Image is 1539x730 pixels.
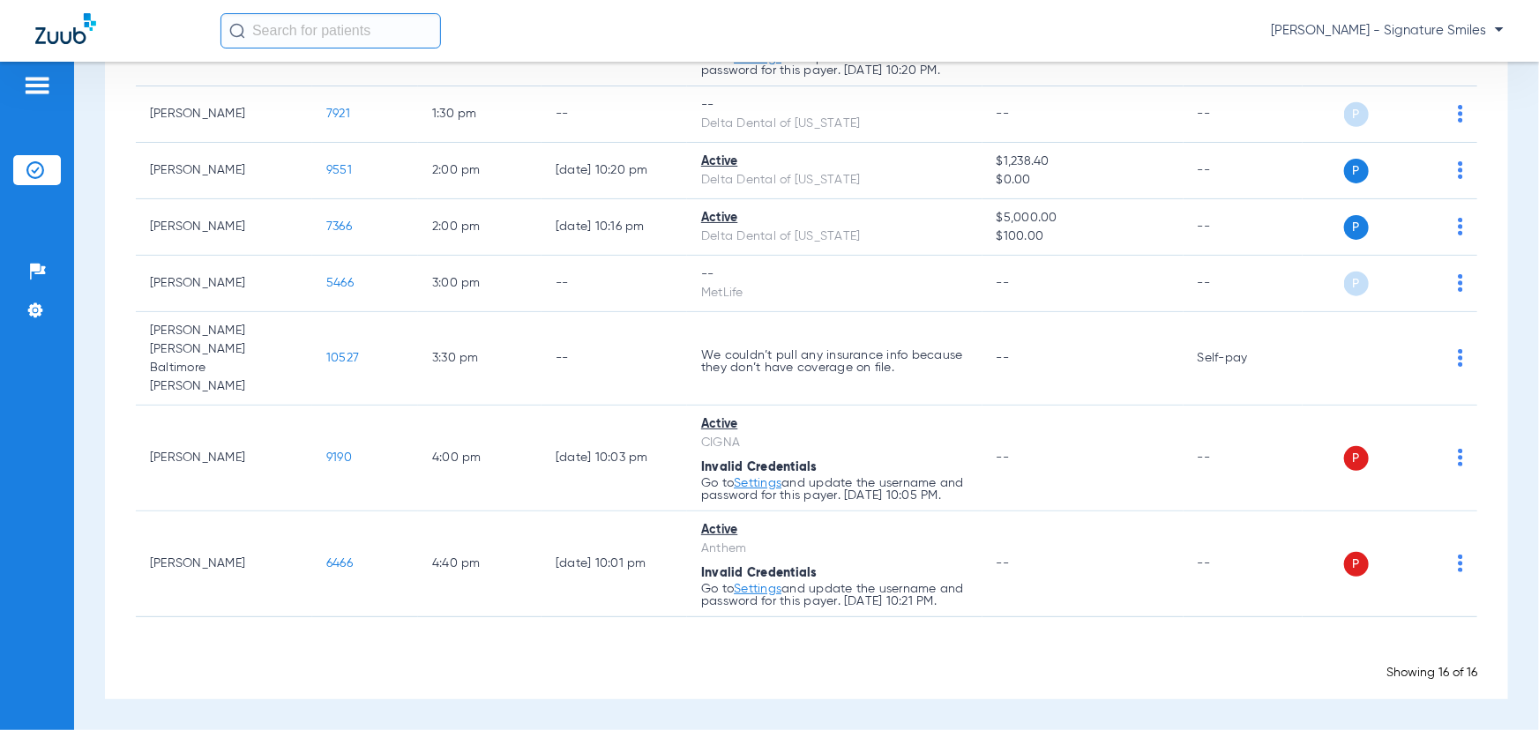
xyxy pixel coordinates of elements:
[701,96,968,115] div: --
[1458,218,1463,235] img: group-dot-blue.svg
[418,86,542,143] td: 1:30 PM
[1458,349,1463,367] img: group-dot-blue.svg
[542,406,687,511] td: [DATE] 10:03 PM
[418,312,542,406] td: 3:30 PM
[701,153,968,171] div: Active
[997,352,1010,364] span: --
[997,153,1169,171] span: $1,238.40
[1344,446,1369,471] span: P
[326,220,352,233] span: 7366
[23,75,51,96] img: hamburger-icon
[997,557,1010,570] span: --
[326,164,352,176] span: 9551
[418,256,542,312] td: 3:00 PM
[1344,552,1369,577] span: P
[326,451,352,464] span: 9190
[997,171,1169,190] span: $0.00
[1271,22,1504,40] span: [PERSON_NAME] - Signature Smiles
[701,265,968,284] div: --
[1184,86,1303,143] td: --
[997,277,1010,289] span: --
[326,277,354,289] span: 5466
[1458,274,1463,292] img: group-dot-blue.svg
[1458,105,1463,123] img: group-dot-blue.svg
[136,406,312,511] td: [PERSON_NAME]
[701,115,968,133] div: Delta Dental of [US_STATE]
[701,540,968,558] div: Anthem
[1344,272,1369,296] span: P
[701,521,968,540] div: Active
[701,52,968,77] p: Go to and update the username and password for this payer. [DATE] 10:20 PM.
[136,199,312,256] td: [PERSON_NAME]
[1344,102,1369,127] span: P
[1184,511,1303,617] td: --
[1184,199,1303,256] td: --
[326,108,350,120] span: 7921
[229,23,245,39] img: Search Icon
[701,209,968,227] div: Active
[418,199,542,256] td: 2:00 PM
[701,284,968,302] div: MetLife
[542,256,687,312] td: --
[734,477,781,489] a: Settings
[701,567,818,579] span: Invalid Credentials
[542,199,687,256] td: [DATE] 10:16 PM
[701,349,968,374] p: We couldn’t pull any insurance info because they don’t have coverage on file.
[418,406,542,511] td: 4:00 PM
[542,86,687,143] td: --
[1184,406,1303,511] td: --
[136,312,312,406] td: [PERSON_NAME] [PERSON_NAME] Baltimore [PERSON_NAME]
[997,227,1169,246] span: $100.00
[542,312,687,406] td: --
[1458,555,1463,572] img: group-dot-blue.svg
[326,352,359,364] span: 10527
[701,434,968,452] div: CIGNA
[1344,159,1369,183] span: P
[997,108,1010,120] span: --
[418,143,542,199] td: 2:00 PM
[1184,143,1303,199] td: --
[542,511,687,617] td: [DATE] 10:01 PM
[701,171,968,190] div: Delta Dental of [US_STATE]
[136,143,312,199] td: [PERSON_NAME]
[136,86,312,143] td: [PERSON_NAME]
[542,143,687,199] td: [DATE] 10:20 PM
[1184,312,1303,406] td: Self-pay
[418,511,542,617] td: 4:40 PM
[997,209,1169,227] span: $5,000.00
[1184,256,1303,312] td: --
[136,511,312,617] td: [PERSON_NAME]
[997,451,1010,464] span: --
[701,227,968,246] div: Delta Dental of [US_STATE]
[734,583,781,595] a: Settings
[701,461,818,473] span: Invalid Credentials
[701,477,968,502] p: Go to and update the username and password for this payer. [DATE] 10:05 PM.
[35,13,96,44] img: Zuub Logo
[220,13,441,48] input: Search for patients
[1458,161,1463,179] img: group-dot-blue.svg
[1458,449,1463,466] img: group-dot-blue.svg
[326,557,353,570] span: 6466
[1386,667,1477,679] span: Showing 16 of 16
[701,583,968,607] p: Go to and update the username and password for this payer. [DATE] 10:21 PM.
[1344,215,1369,240] span: P
[136,256,312,312] td: [PERSON_NAME]
[701,415,968,434] div: Active
[1451,645,1539,730] iframe: Chat Widget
